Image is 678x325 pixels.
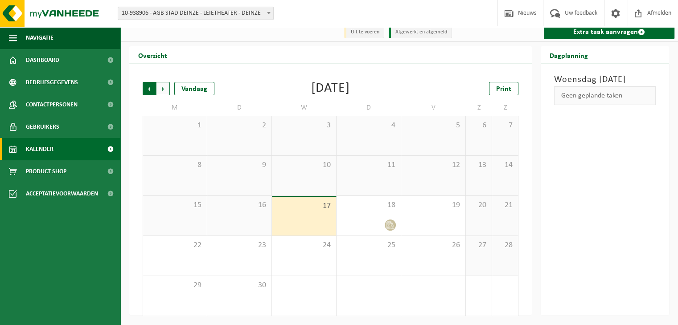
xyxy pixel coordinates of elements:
[489,82,518,95] a: Print
[541,46,597,64] h2: Dagplanning
[276,201,332,211] span: 17
[212,160,267,170] span: 9
[544,25,674,39] a: Extra taak aanvragen
[212,240,267,250] span: 23
[26,116,59,138] span: Gebruikers
[148,200,202,210] span: 15
[497,121,514,130] span: 7
[26,160,66,183] span: Product Shop
[554,86,656,105] div: Geen geplande taken
[497,160,514,170] span: 14
[26,138,53,160] span: Kalender
[129,46,176,64] h2: Overzicht
[143,100,207,116] td: M
[389,26,452,38] li: Afgewerkt en afgemeld
[341,160,396,170] span: 11
[497,200,514,210] span: 21
[470,200,487,210] span: 20
[276,240,332,250] span: 24
[311,82,350,95] div: [DATE]
[492,100,518,116] td: Z
[212,280,267,290] span: 30
[344,26,384,38] li: Uit te voeren
[212,121,267,130] span: 2
[148,121,202,130] span: 1
[26,49,59,71] span: Dashboard
[26,27,53,49] span: Navigatie
[341,200,396,210] span: 18
[207,100,272,116] td: D
[470,240,487,250] span: 27
[148,280,202,290] span: 29
[406,121,461,130] span: 5
[341,121,396,130] span: 4
[276,121,332,130] span: 3
[156,82,170,95] span: Volgende
[497,240,514,250] span: 28
[26,71,78,93] span: Bedrijfsgegevens
[118,7,273,20] span: 10-938906 - AGB STAD DEINZE - LEIETHEATER - DEINZE
[406,160,461,170] span: 12
[466,100,492,116] td: Z
[148,160,202,170] span: 8
[143,82,156,95] span: Vorige
[272,100,337,116] td: W
[148,240,202,250] span: 22
[401,100,466,116] td: V
[406,200,461,210] span: 19
[26,93,78,116] span: Contactpersonen
[337,100,401,116] td: D
[174,82,214,95] div: Vandaag
[470,121,487,130] span: 6
[26,183,98,205] span: Acceptatievoorwaarden
[341,240,396,250] span: 25
[212,200,267,210] span: 16
[118,7,274,20] span: 10-938906 - AGB STAD DEINZE - LEIETHEATER - DEINZE
[554,73,656,86] h3: Woensdag [DATE]
[470,160,487,170] span: 13
[276,160,332,170] span: 10
[406,240,461,250] span: 26
[496,85,511,93] span: Print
